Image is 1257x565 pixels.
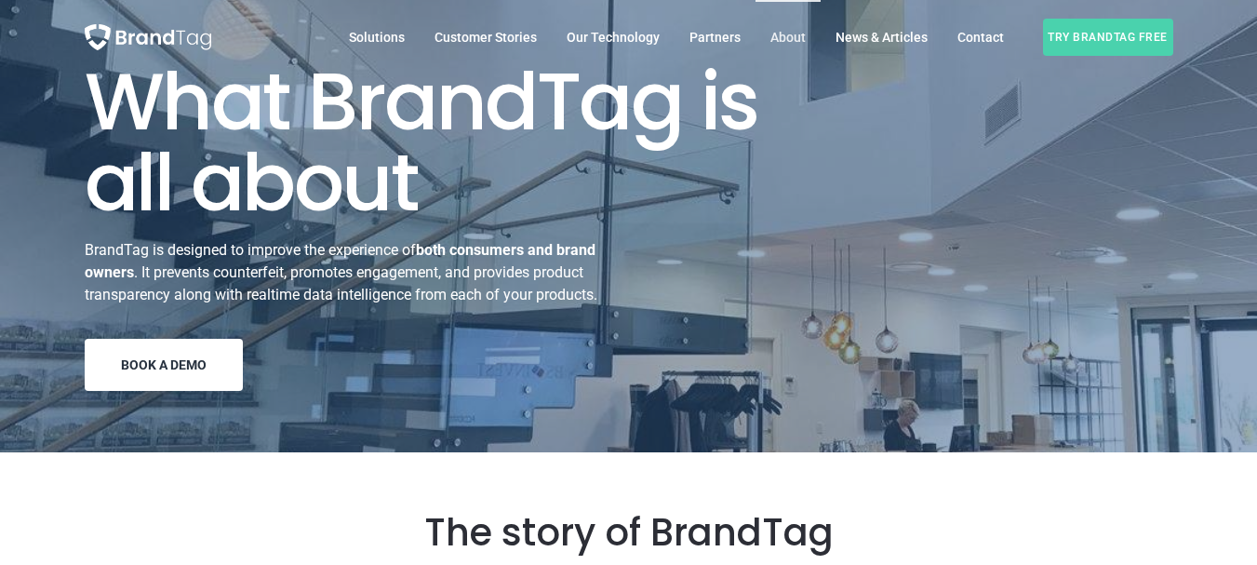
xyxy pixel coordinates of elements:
a: Book a demo [85,339,243,391]
span: Our Technology [567,30,660,45]
h2: What BrandTag is all about [85,61,801,224]
span: Contact [957,30,1004,45]
span: News & Articles [836,30,928,45]
span: About [770,30,806,45]
span: Partners [689,30,741,45]
span: Book a demo [121,339,207,391]
span: Customer Stories [435,30,537,45]
img: BrandTag [85,24,211,50]
span: Try BrandTag free [1043,19,1173,56]
span: Solutions [349,30,405,45]
p: BrandTag is designed to improve the experience of . It prevents counterfeit, promotes engagement,... [85,239,615,306]
h1: The story of BrandTag [271,510,987,555]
